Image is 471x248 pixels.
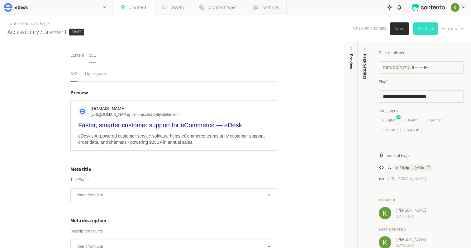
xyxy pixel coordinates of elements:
button: SEO [89,52,96,63]
div: Italian [382,128,395,133]
h4: Created [379,198,464,203]
button: Actions [442,22,464,35]
label: Title Source [70,177,91,183]
button: Save [390,22,409,35]
button: French [402,117,421,124]
button: Open graph [85,71,106,82]
a: [DOMAIN_NAME][URL][DOMAIN_NAME] › en › accessibility-statementFaster, smarter customer support fo... [78,105,269,129]
img: Keelin Terry [379,207,391,219]
span: [URL][DOMAIN_NAME] › en › accessibility-statement [91,112,178,117]
div: eDesk's AI-powered customer service software helps eCommerce teams unify customer support, order ... [78,133,269,145]
button: c_01K0p...QzG6x [393,165,433,171]
label: Languages [379,108,464,114]
span: / [23,20,24,27]
label: Slug [379,79,388,85]
button: Content [70,52,84,63]
span: Content types [209,4,237,11]
h4: Preview [70,89,277,96]
span: [DOMAIN_NAME] [91,105,178,112]
div: German [426,118,442,123]
img: apple-touch-icon.png [80,109,85,114]
button: Italian [379,127,398,134]
span: Draft [69,29,84,35]
button: Spanish [400,127,422,134]
span: Unsaved changes [353,25,386,32]
button: Publish [413,22,438,35]
div: Preview [348,54,354,69]
img: Keelin Terry [451,3,459,12]
button: English [379,117,399,124]
label: Description Source [70,228,103,234]
h4: Meta description [70,217,277,224]
div: Faster, smarter customer support for eCommerce — eDesk [78,121,269,129]
button: SEO [70,71,78,82]
div: French [404,118,418,123]
span: ID: [387,164,391,171]
span: [DATE] 16:31 [396,214,426,219]
h2: Accessibility Statement [7,27,67,37]
span: Settings [262,4,279,11]
a: General Page [24,20,49,27]
span: General Page [387,152,410,159]
button: Inherit from Site [70,188,277,202]
span: c_01K0p...QzG6x [396,165,424,171]
img: eDesk [4,3,12,12]
h4: Last updated [379,227,464,232]
span: [PERSON_NAME] [396,236,426,243]
a: [URL][DOMAIN_NAME] [387,176,426,182]
button: German [424,117,445,124]
div: English [382,118,396,123]
h2: eDesk [15,4,28,11]
h4: Meta title [70,166,277,173]
label: Date published [379,50,406,56]
span: Page Settings [362,54,368,79]
span: [PERSON_NAME] [396,207,426,214]
div: Spanish [403,128,419,133]
a: Content [7,20,23,27]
